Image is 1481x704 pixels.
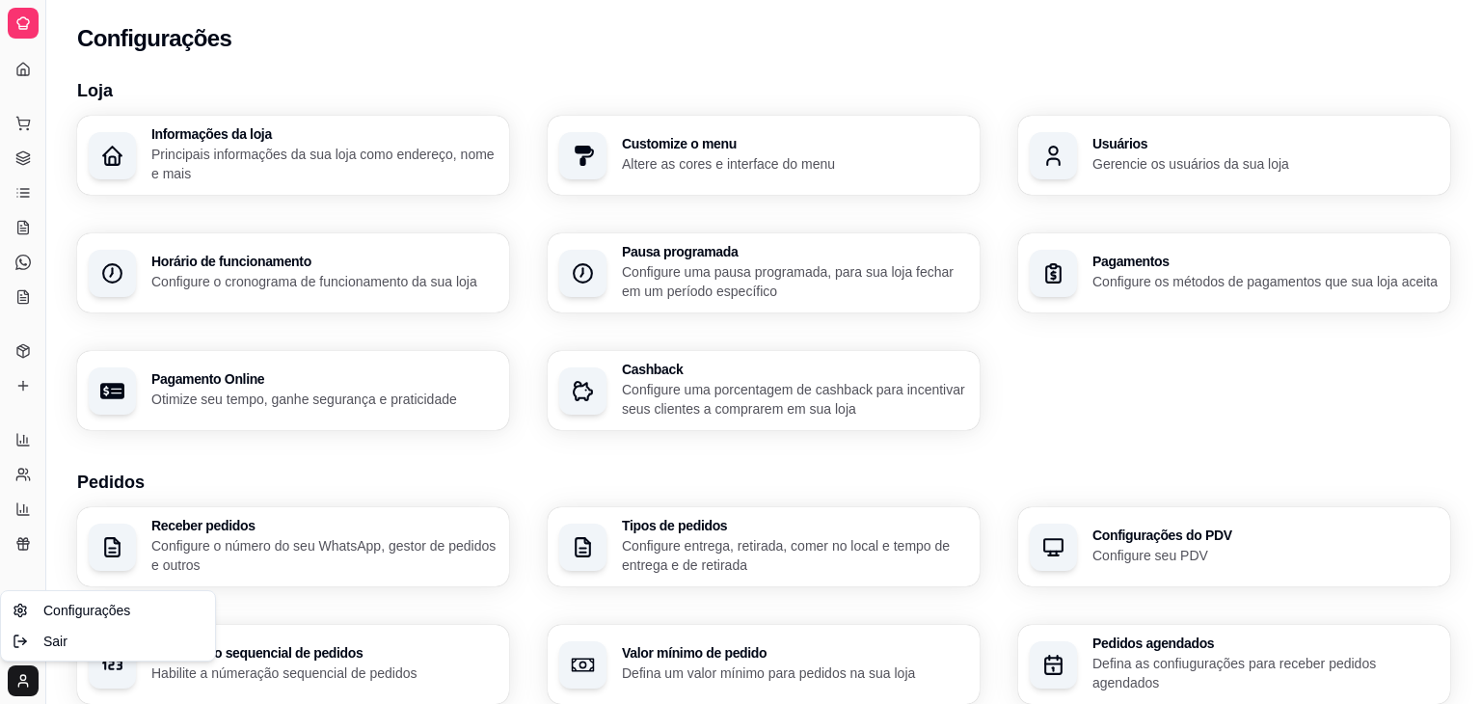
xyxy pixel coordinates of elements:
[151,536,498,575] p: Configure o número do seu WhatsApp, gestor de pedidos e outros
[622,380,968,419] p: Configure uma porcentagem de cashback para incentivar seus clientes a comprarem em sua loja
[77,23,231,54] h2: Configurações
[151,519,498,532] h3: Receber pedidos
[1092,137,1439,150] h3: Usuários
[43,632,67,651] span: Sair
[622,646,968,660] h3: Valor mínimo de pedido
[622,663,968,683] p: Defina um valor mínimo para pedidos na sua loja
[151,127,498,141] h3: Informações da loja
[1092,654,1439,692] p: Defina as confiugurações para receber pedidos agendados
[622,154,968,174] p: Altere as cores e interface do menu
[151,663,498,683] p: Habilite a númeração sequencial de pedidos
[1092,528,1439,542] h3: Configurações do PDV
[77,469,1450,496] h3: Pedidos
[622,262,968,301] p: Configure uma pausa programada, para sua loja fechar em um período específico
[151,372,498,386] h3: Pagamento Online
[151,255,498,268] h3: Horário de funcionamento
[151,390,498,409] p: Otimize seu tempo, ganhe segurança e praticidade
[1092,546,1439,565] p: Configure seu PDV
[1092,154,1439,174] p: Gerencie os usuários da sua loja
[43,601,130,620] span: Configurações
[1092,255,1439,268] h3: Pagamentos
[77,77,1450,104] h3: Loja
[1092,272,1439,291] p: Configure os métodos de pagamentos que sua loja aceita
[151,646,498,660] h3: Númeração sequencial de pedidos
[622,137,968,150] h3: Customize o menu
[622,363,968,376] h3: Cashback
[1092,636,1439,650] h3: Pedidos agendados
[622,519,968,532] h3: Tipos de pedidos
[622,536,968,575] p: Configure entrega, retirada, comer no local e tempo de entrega e de retirada
[151,272,498,291] p: Configure o cronograma de funcionamento da sua loja
[622,245,968,258] h3: Pausa programada
[151,145,498,183] p: Principais informações da sua loja como endereço, nome e mais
